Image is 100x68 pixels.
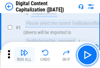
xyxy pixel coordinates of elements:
[25,38,76,45] div: TrailBalanceFlat - imported
[16,25,21,30] span: # 3
[78,4,84,9] img: Support
[56,47,77,63] button: Skip
[20,49,28,57] img: Run All
[16,0,76,13] div: Digital Content Capitalization ([DATE])
[5,3,13,10] img: Back
[40,58,50,61] div: Undo
[62,49,70,57] img: Skip
[14,47,35,63] button: Run All
[41,49,49,57] img: Undo
[87,3,95,10] img: Settings menu
[62,58,70,61] div: Skip
[82,50,92,60] img: Main button
[17,58,32,61] div: Run All
[35,47,56,63] button: Undo
[31,9,57,17] div: Import Sheet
